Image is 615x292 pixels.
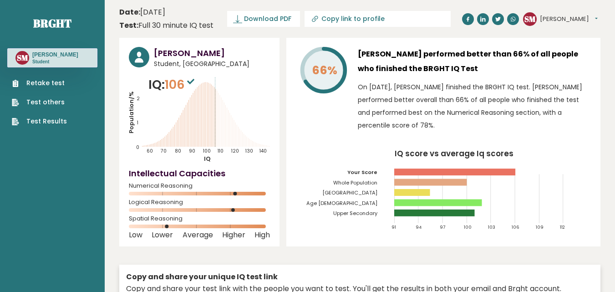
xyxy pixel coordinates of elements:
tspan: 130 [245,148,253,154]
b: Test: [119,20,138,31]
tspan: Age [DEMOGRAPHIC_DATA] [306,200,377,207]
span: Logical Reasoning [129,200,270,204]
tspan: 120 [232,148,239,154]
a: Test Results [12,117,67,126]
span: Average [183,233,213,237]
p: On [DATE], [PERSON_NAME] finished the BRGHT IQ test. [PERSON_NAME] performed better overall than ... [358,81,591,132]
tspan: 110 [218,148,224,154]
span: Spatial Reasoning [129,217,270,220]
span: Download PDF [244,14,291,24]
tspan: 100 [464,224,472,230]
time: [DATE] [119,7,165,18]
tspan: Your Score [347,169,377,176]
button: [PERSON_NAME] [540,15,598,24]
tspan: Population/% [127,92,135,133]
span: Low [129,233,142,237]
tspan: 1 [137,119,138,126]
tspan: 66% [312,62,337,78]
tspan: 106 [512,224,520,230]
span: Student, [GEOGRAPHIC_DATA] [154,59,270,69]
tspan: 100 [203,148,211,154]
tspan: [GEOGRAPHIC_DATA] [322,189,377,196]
tspan: Upper Secondary [333,210,378,217]
tspan: 80 [175,148,182,154]
tspan: IQ score vs average Iq scores [395,148,513,159]
tspan: 103 [488,224,495,230]
span: 106 [165,76,197,93]
tspan: 112 [560,224,565,230]
span: Lower [152,233,173,237]
a: Test others [12,97,67,107]
h4: Intellectual Capacities [129,167,270,179]
tspan: 91 [391,224,396,230]
tspan: 2 [137,95,140,102]
div: Full 30 minute IQ test [119,20,213,31]
h3: [PERSON_NAME] [154,47,270,59]
p: IQ: [148,76,197,94]
tspan: 0 [136,144,139,151]
span: High [254,233,270,237]
span: Numerical Reasoning [129,184,270,188]
tspan: 97 [440,224,445,230]
h3: [PERSON_NAME] performed better than 66% of all people who finished the BRGHT IQ Test [358,47,591,76]
tspan: 70 [161,148,167,154]
a: Download PDF [227,11,300,27]
tspan: 109 [536,224,544,230]
tspan: 140 [260,148,267,154]
b: Date: [119,7,140,17]
tspan: IQ [204,155,211,163]
tspan: 94 [416,224,422,230]
text: SM [524,13,536,24]
tspan: 60 [147,148,153,154]
a: Brght [33,16,71,31]
tspan: 90 [189,148,195,154]
a: Retake test [12,78,67,88]
div: Copy and share your unique IQ test link [126,272,594,282]
span: Higher [222,233,245,237]
text: SM [17,52,28,63]
tspan: Whole Population [333,179,377,186]
h3: [PERSON_NAME] [32,51,78,58]
p: Student [32,59,78,65]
